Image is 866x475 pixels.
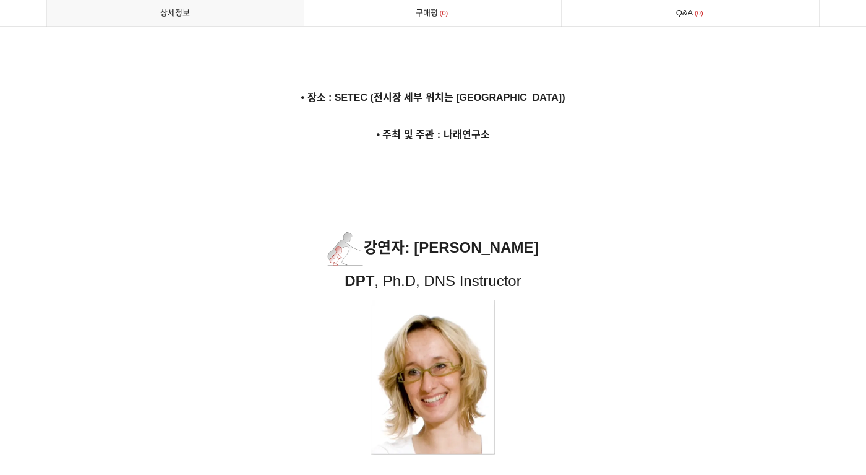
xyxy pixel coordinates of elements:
span: 강연자 [327,239,405,256]
span: 0 [693,7,705,20]
strong: • 장소 : SETEC (전시장 세부 위치는 [GEOGRAPHIC_DATA]) [301,92,565,103]
span: • 주최 및 주관 : 나래연구소 [376,129,489,140]
span: 0 [438,7,450,20]
img: 44a1994a2107c.png [371,300,495,454]
img: 1597e3e65a0d2.png [327,232,364,266]
span: , Ph.D, DNS Instructor [374,272,521,289]
span: : [PERSON_NAME] [405,239,538,256]
span: DPT [345,272,374,289]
